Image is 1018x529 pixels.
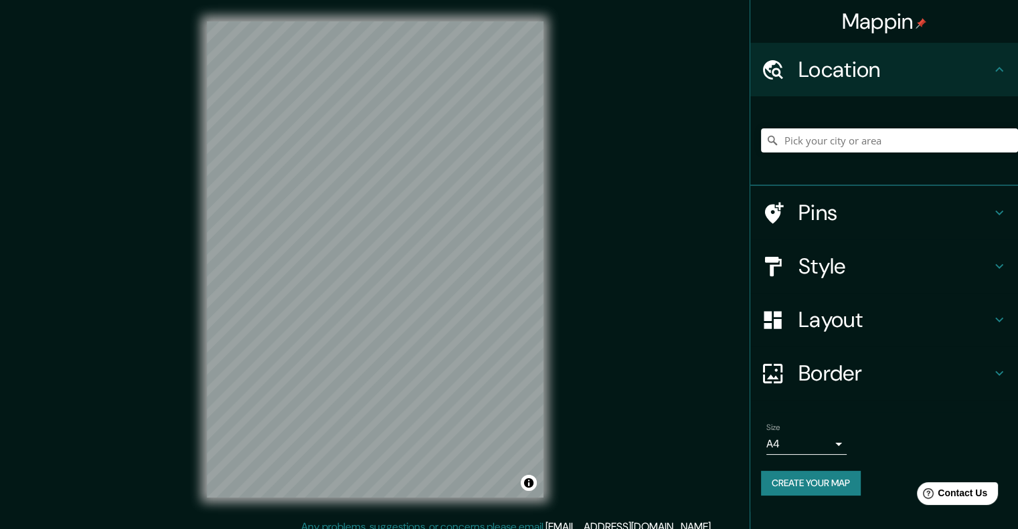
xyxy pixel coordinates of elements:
[798,306,991,333] h4: Layout
[521,475,537,491] button: Toggle attribution
[750,293,1018,346] div: Layout
[750,43,1018,96] div: Location
[916,18,926,29] img: pin-icon.png
[766,433,847,455] div: A4
[798,199,991,226] h4: Pins
[761,128,1018,152] input: Pick your city or area
[750,239,1018,293] div: Style
[842,8,927,35] h4: Mappin
[899,477,1003,514] iframe: Help widget launcher
[798,360,991,387] h4: Border
[207,21,543,498] canvas: Map
[750,186,1018,239] div: Pins
[750,346,1018,400] div: Border
[798,253,991,280] h4: Style
[766,422,780,433] label: Size
[798,56,991,83] h4: Location
[761,471,861,496] button: Create your map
